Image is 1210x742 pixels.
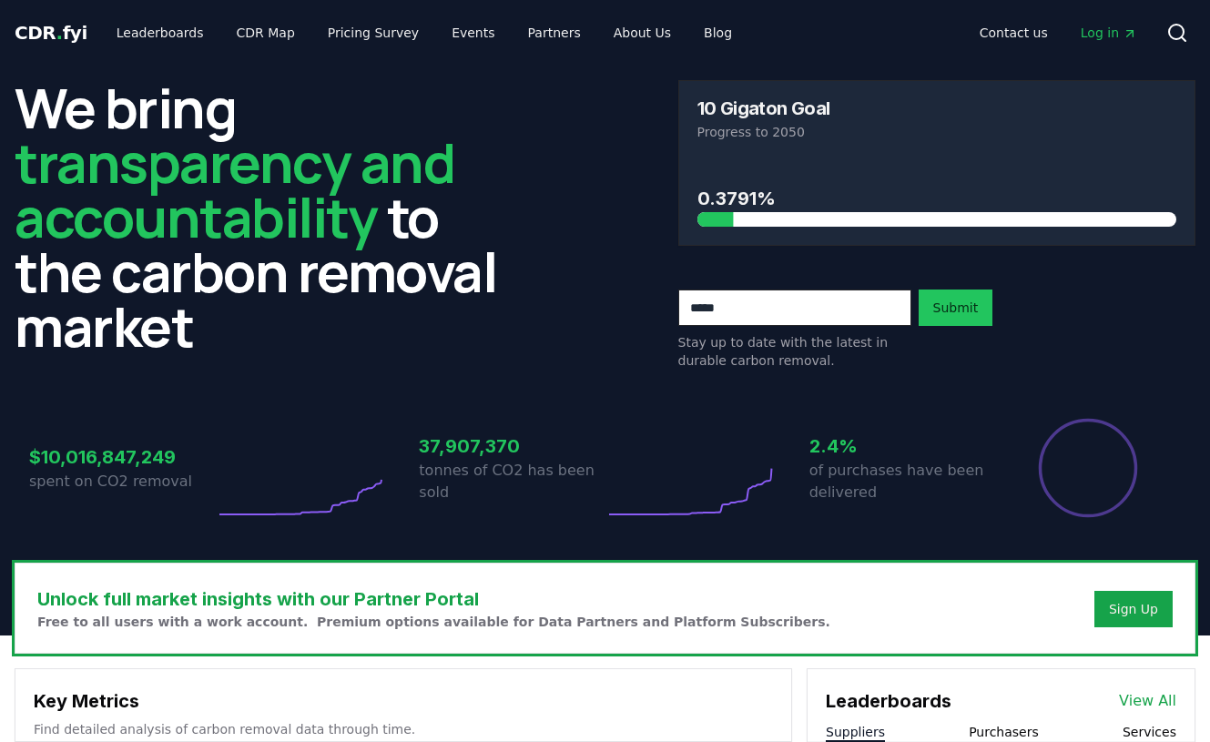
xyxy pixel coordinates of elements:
[1094,591,1173,627] button: Sign Up
[313,16,433,49] a: Pricing Survey
[1119,690,1176,712] a: View All
[15,22,87,44] span: CDR fyi
[419,460,605,503] p: tonnes of CO2 has been sold
[697,185,1177,212] h3: 0.3791%
[34,720,773,738] p: Find detailed analysis of carbon removal data through time.
[37,585,830,613] h3: Unlock full market insights with our Partner Portal
[689,16,747,49] a: Blog
[809,460,995,503] p: of purchases have been delivered
[1123,723,1176,741] button: Services
[826,723,885,741] button: Suppliers
[513,16,595,49] a: Partners
[697,99,830,117] h3: 10 Gigaton Goal
[222,16,310,49] a: CDR Map
[599,16,686,49] a: About Us
[15,20,87,46] a: CDR.fyi
[419,432,605,460] h3: 37,907,370
[965,16,1063,49] a: Contact us
[102,16,747,49] nav: Main
[37,613,830,631] p: Free to all users with a work account. Premium options available for Data Partners and Platform S...
[102,16,219,49] a: Leaderboards
[15,125,454,254] span: transparency and accountability
[969,723,1039,741] button: Purchasers
[1066,16,1152,49] a: Log in
[678,333,911,370] p: Stay up to date with the latest in durable carbon removal.
[1109,600,1158,618] a: Sign Up
[29,471,215,493] p: spent on CO2 removal
[919,290,993,326] button: Submit
[34,687,773,715] h3: Key Metrics
[1037,417,1139,519] div: Percentage of sales delivered
[826,687,951,715] h3: Leaderboards
[437,16,509,49] a: Events
[29,443,215,471] h3: $10,016,847,249
[15,80,533,353] h2: We bring to the carbon removal market
[56,22,63,44] span: .
[697,123,1177,141] p: Progress to 2050
[1081,24,1137,42] span: Log in
[809,432,995,460] h3: 2.4%
[965,16,1152,49] nav: Main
